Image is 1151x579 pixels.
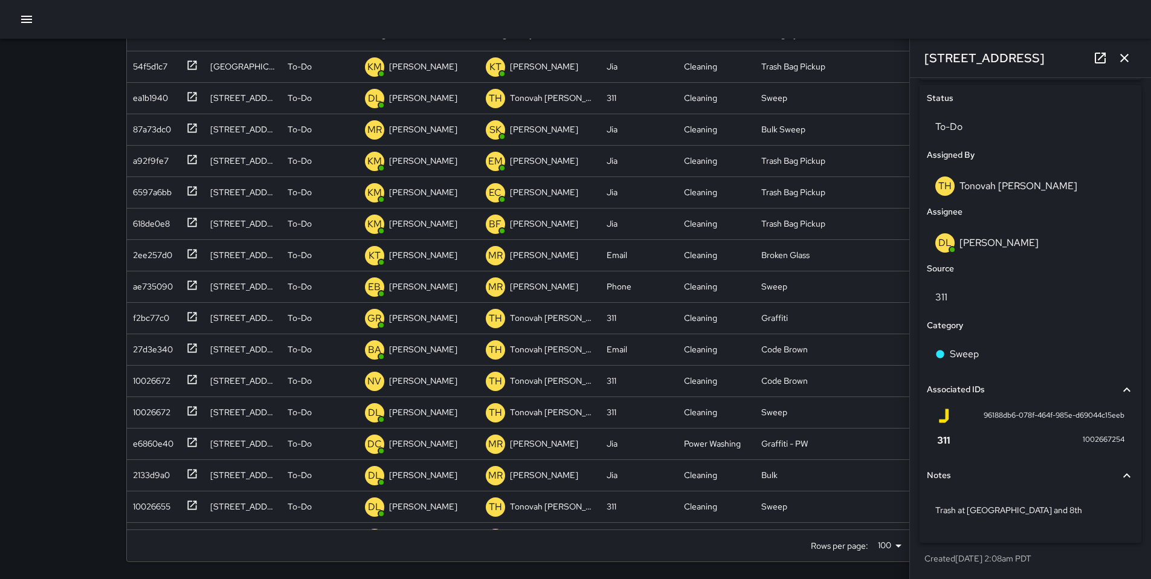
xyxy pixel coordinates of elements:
[368,500,381,514] p: DL
[489,500,502,514] p: TH
[684,375,717,387] div: Cleaning
[684,218,717,230] div: Cleaning
[128,370,170,387] div: 10026672
[368,91,381,106] p: DL
[128,401,170,418] div: 10026672
[761,123,805,135] div: Bulk Sweep
[210,438,276,450] div: 718 Clementina Street
[288,280,312,293] p: To-Do
[607,218,617,230] div: Jia
[210,312,276,324] div: 430 9th Street
[389,92,457,104] p: [PERSON_NAME]
[210,375,276,387] div: 210 Shipley Street
[389,155,457,167] p: [PERSON_NAME]
[761,92,787,104] div: Sweep
[210,469,276,481] div: 1011 Howard Street
[288,438,312,450] p: To-Do
[389,500,457,513] p: [PERSON_NAME]
[288,186,312,198] p: To-Do
[607,343,627,355] div: Email
[288,375,312,387] p: To-Do
[210,280,276,293] div: 120 11th Street
[389,60,457,73] p: [PERSON_NAME]
[761,343,808,355] div: Code Brown
[367,437,382,451] p: DC
[607,375,616,387] div: 311
[368,280,381,294] p: EB
[489,60,501,74] p: KT
[288,123,312,135] p: To-Do
[607,155,617,167] div: Jia
[128,496,170,513] div: 10026655
[761,60,825,73] div: Trash Bag Pickup
[510,406,595,418] p: Tonovah [PERSON_NAME]
[489,343,502,357] p: TH
[210,123,276,135] div: 15 Harriet Street
[510,249,578,261] p: [PERSON_NAME]
[210,155,276,167] div: 1166 Howard Street
[684,60,717,73] div: Cleaning
[389,249,457,261] p: [PERSON_NAME]
[288,343,312,355] p: To-Do
[811,540,868,552] p: Rows per page:
[488,468,503,483] p: MR
[510,123,578,135] p: [PERSON_NAME]
[128,87,168,104] div: ea1b1940
[128,56,167,73] div: 54f5d1c7
[389,469,457,481] p: [PERSON_NAME]
[761,155,825,167] div: Trash Bag Pickup
[389,186,457,198] p: [PERSON_NAME]
[489,186,501,200] p: EC
[607,469,617,481] div: Jia
[128,181,172,198] div: 6597a6bb
[684,280,717,293] div: Cleaning
[510,60,578,73] p: [PERSON_NAME]
[128,527,169,544] div: 4fc48180
[684,438,741,450] div: Power Washing
[510,312,595,324] p: Tonovah [PERSON_NAME]
[761,469,778,481] div: Bulk
[367,311,381,326] p: GR
[210,218,276,230] div: 1020 Harrison Street
[128,213,170,230] div: 618de0e8
[684,155,717,167] div: Cleaning
[210,343,276,355] div: 555 Natoma Street
[367,217,382,231] p: KM
[389,280,457,293] p: [PERSON_NAME]
[389,123,457,135] p: [PERSON_NAME]
[210,406,276,418] div: 706 Natoma Street
[607,186,617,198] div: Jia
[510,375,595,387] p: Tonovah [PERSON_NAME]
[368,406,381,420] p: DL
[128,433,173,450] div: e6860e40
[488,280,503,294] p: MR
[684,500,717,513] div: Cleaning
[210,500,276,513] div: 788 Minna Street
[761,218,825,230] div: Trash Bag Pickup
[210,92,276,104] div: 251 9th Street
[510,218,578,230] p: [PERSON_NAME]
[873,537,906,554] div: 100
[684,312,717,324] div: Cleaning
[607,312,616,324] div: 311
[288,312,312,324] p: To-Do
[367,154,382,169] p: KM
[510,500,595,513] p: Tonovah [PERSON_NAME]
[389,218,457,230] p: [PERSON_NAME]
[761,280,787,293] div: Sweep
[210,249,276,261] div: 345 8th Street
[510,155,578,167] p: [PERSON_NAME]
[489,374,502,389] p: TH
[389,438,457,450] p: [PERSON_NAME]
[684,343,717,355] div: Cleaning
[761,312,788,324] div: Graffiti
[367,60,382,74] p: KM
[389,312,457,324] p: [PERSON_NAME]
[488,437,503,451] p: MR
[367,123,382,137] p: MR
[684,186,717,198] div: Cleaning
[607,60,617,73] div: Jia
[210,60,276,73] div: 1142 Howard Street
[210,186,276,198] div: 297 9th Street
[128,276,173,293] div: ae735090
